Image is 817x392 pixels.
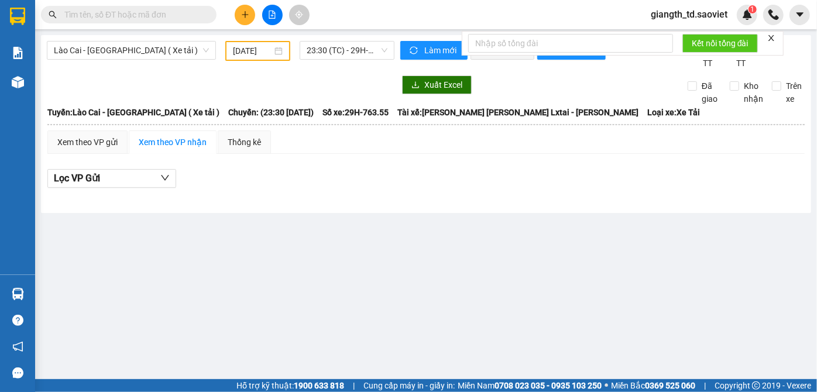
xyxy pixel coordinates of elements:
[353,379,355,392] span: |
[697,80,722,105] span: Đã giao
[236,379,344,392] span: Hỗ trợ kỹ thuật:
[400,41,468,60] button: syncLàm mới
[294,381,344,390] strong: 1900 633 818
[411,81,420,90] span: download
[495,381,602,390] strong: 0708 023 035 - 0935 103 250
[139,136,207,149] div: Xem theo VP nhận
[750,5,754,13] span: 1
[241,11,249,19] span: plus
[363,379,455,392] span: Cung cấp máy in - giấy in:
[12,367,23,379] span: message
[458,379,602,392] span: Miền Nam
[410,46,420,56] span: sync
[233,44,272,57] input: 22/11/2022
[795,9,805,20] span: caret-down
[235,5,255,25] button: plus
[268,11,276,19] span: file-add
[692,37,749,50] span: Kết nối tổng đài
[645,381,695,390] strong: 0369 525 060
[12,341,23,352] span: notification
[57,136,118,149] div: Xem theo VP gửi
[47,108,219,117] b: Tuyến: Lào Cai - [GEOGRAPHIC_DATA] ( Xe tải )
[49,11,57,19] span: search
[54,42,209,59] span: Lào Cai - Hà Nội ( Xe tải )
[424,44,458,57] span: Làm mới
[12,288,24,300] img: warehouse-icon
[647,106,700,119] span: Loại xe: Xe Tải
[12,315,23,326] span: question-circle
[641,7,737,22] span: giangth_td.saoviet
[611,379,695,392] span: Miền Bắc
[781,80,806,105] span: Trên xe
[605,383,608,388] span: ⚪️
[767,34,775,42] span: close
[749,5,757,13] sup: 1
[289,5,310,25] button: aim
[228,106,314,119] span: Chuyến: (23:30 [DATE])
[12,76,24,88] img: warehouse-icon
[468,34,673,53] input: Nhập số tổng đài
[768,9,779,20] img: phone-icon
[160,173,170,183] span: down
[12,47,24,59] img: solution-icon
[262,5,283,25] button: file-add
[752,381,760,390] span: copyright
[397,106,639,119] span: Tài xế: [PERSON_NAME] [PERSON_NAME] Lxtai - [PERSON_NAME]
[402,75,472,94] button: downloadXuất Excel
[682,34,758,53] button: Kết nối tổng đài
[742,9,753,20] img: icon-new-feature
[228,136,261,149] div: Thống kê
[54,171,100,185] span: Lọc VP Gửi
[47,169,176,188] button: Lọc VP Gửi
[295,11,303,19] span: aim
[789,5,810,25] button: caret-down
[704,379,706,392] span: |
[322,106,389,119] span: Số xe: 29H-763.55
[10,8,25,25] img: logo-vxr
[424,78,462,91] span: Xuất Excel
[307,42,387,59] span: 23:30 (TC) - 29H-763.55
[64,8,202,21] input: Tìm tên, số ĐT hoặc mã đơn
[739,80,768,105] span: Kho nhận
